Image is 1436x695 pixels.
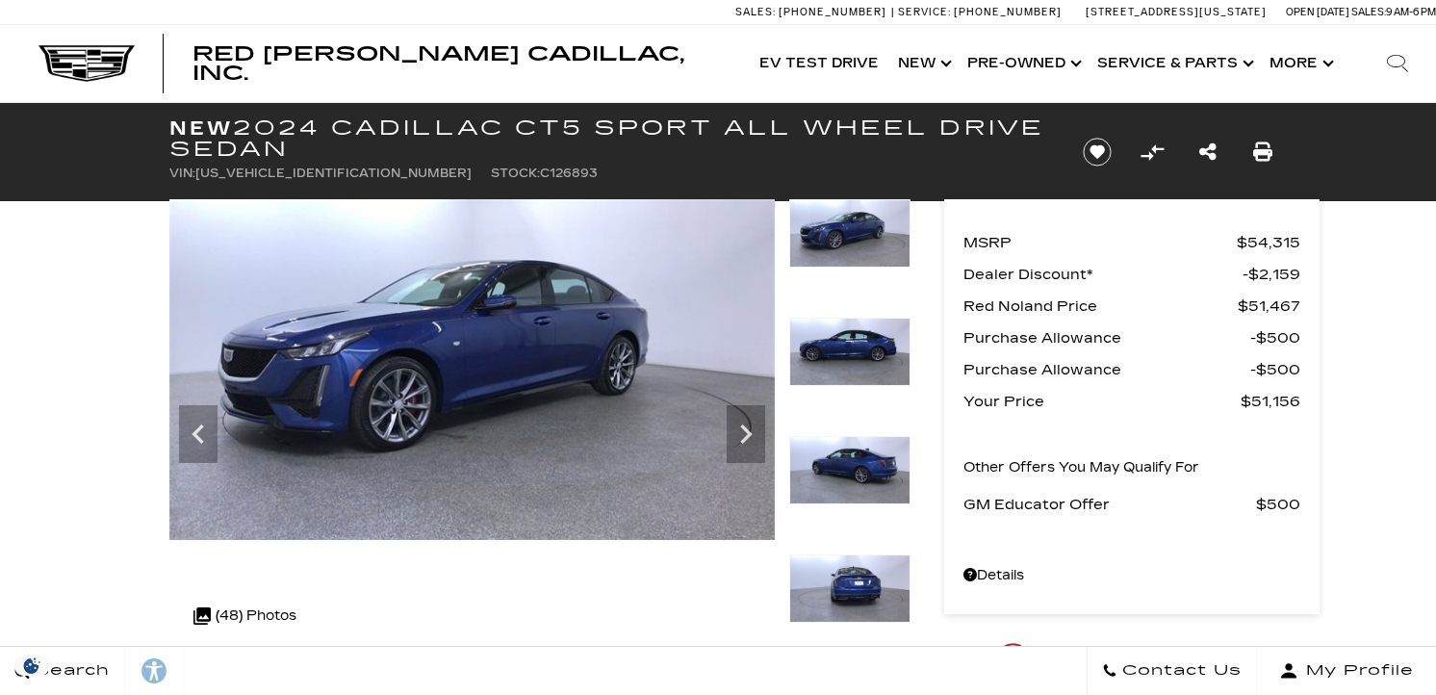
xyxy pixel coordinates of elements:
[1237,229,1300,256] span: $54,315
[1076,137,1118,167] button: Save vehicle
[1243,261,1300,288] span: $2,159
[963,293,1238,320] span: Red Noland Price
[1241,388,1300,415] span: $51,156
[1117,657,1242,684] span: Contact Us
[963,324,1300,351] a: Purchase Allowance $500
[789,554,910,624] img: New 2024 Wave Metallic Cadillac Sport image 7
[963,454,1199,481] p: Other Offers You May Qualify For
[184,593,306,639] div: (48) Photos
[38,45,135,82] img: Cadillac Dark Logo with Cadillac White Text
[750,25,888,102] a: EV Test Drive
[1257,647,1436,695] button: Open user profile menu
[958,25,1088,102] a: Pre-Owned
[30,657,110,684] span: Search
[540,167,598,180] span: C126893
[1138,138,1167,167] button: Compare vehicle
[1253,139,1272,166] a: Print this New 2024 Cadillac CT5 Sport All Wheel Drive Sedan
[898,6,951,18] span: Service:
[963,491,1256,518] span: GM Educator Offer
[954,6,1062,18] span: [PHONE_NUMBER]
[891,7,1066,17] a: Service: [PHONE_NUMBER]
[169,199,775,540] img: New 2024 Wave Metallic Cadillac Sport image 4
[779,6,886,18] span: [PHONE_NUMBER]
[789,199,910,269] img: New 2024 Wave Metallic Cadillac Sport image 4
[169,116,233,140] strong: New
[1250,324,1300,351] span: $500
[1087,647,1257,695] a: Contact Us
[963,388,1241,415] span: Your Price
[10,656,54,676] img: Opt-Out Icon
[491,167,540,180] span: Stock:
[1088,25,1260,102] a: Service & Parts
[735,6,776,18] span: Sales:
[1351,6,1386,18] span: Sales:
[963,388,1300,415] a: Your Price $51,156
[963,356,1300,383] a: Purchase Allowance $500
[195,167,472,180] span: [US_VEHICLE_IDENTIFICATION_NUMBER]
[1086,6,1267,18] a: [STREET_ADDRESS][US_STATE]
[1238,293,1300,320] span: $51,467
[192,42,684,85] span: Red [PERSON_NAME] Cadillac, Inc.
[1298,657,1414,684] span: My Profile
[1199,139,1217,166] a: Share this New 2024 Cadillac CT5 Sport All Wheel Drive Sedan
[963,293,1300,320] a: Red Noland Price $51,467
[10,656,54,676] section: Click to Open Cookie Consent Modal
[1260,25,1340,102] button: More
[1386,6,1436,18] span: 9 AM-6 PM
[192,44,731,83] a: Red [PERSON_NAME] Cadillac, Inc.
[963,356,1250,383] span: Purchase Allowance
[888,25,958,102] a: New
[169,167,195,180] span: VIN:
[963,229,1237,256] span: MSRP
[963,491,1300,518] a: GM Educator Offer $500
[735,7,891,17] a: Sales: [PHONE_NUMBER]
[789,318,910,387] img: New 2024 Wave Metallic Cadillac Sport image 5
[169,117,1050,160] h1: 2024 Cadillac CT5 Sport All Wheel Drive Sedan
[963,261,1300,288] a: Dealer Discount* $2,159
[1250,356,1300,383] span: $500
[963,562,1300,589] a: Details
[963,261,1243,288] span: Dealer Discount*
[1256,491,1300,518] span: $500
[179,405,218,463] div: Previous
[789,436,910,505] img: New 2024 Wave Metallic Cadillac Sport image 6
[963,229,1300,256] a: MSRP $54,315
[727,405,765,463] div: Next
[1286,6,1349,18] span: Open [DATE]
[963,324,1250,351] span: Purchase Allowance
